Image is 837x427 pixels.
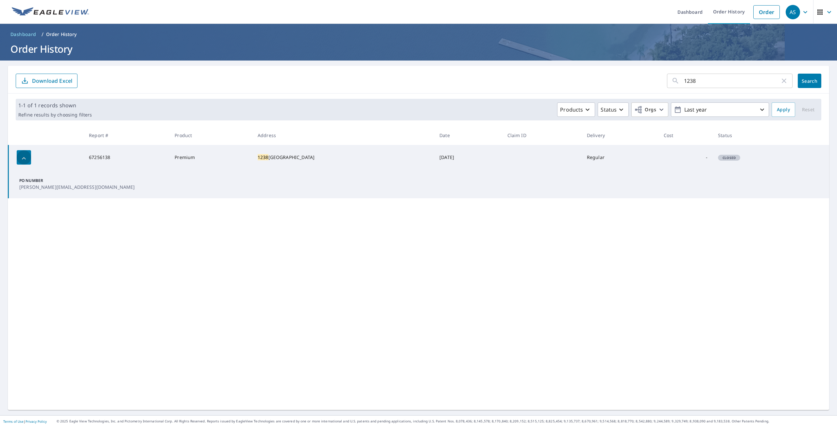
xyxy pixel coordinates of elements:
span: Closed [719,155,740,160]
th: Date [434,126,502,145]
button: Download Excel [16,74,77,88]
th: Report # [84,126,169,145]
th: Cost [658,126,713,145]
td: Regular [582,145,658,170]
span: Apply [777,106,790,114]
span: Dashboard [10,31,36,38]
div: AS [786,5,800,19]
a: Terms of Use [3,419,24,424]
button: Last year [671,102,769,117]
li: / [42,30,43,38]
span: Search [803,78,816,84]
td: 67256138 [84,145,169,170]
th: Delivery [582,126,658,145]
div: [GEOGRAPHIC_DATA] [258,154,429,161]
p: 1-1 of 1 records shown [18,101,92,109]
p: Order History [46,31,77,38]
button: Products [557,102,595,117]
p: Products [560,106,583,114]
button: Orgs [631,102,668,117]
nav: breadcrumb [8,29,829,40]
button: Status [598,102,629,117]
td: [DATE] [434,145,502,170]
h1: Order History [8,42,829,56]
p: Status [601,106,617,114]
p: Download Excel [32,77,72,84]
th: Product [169,126,252,145]
img: EV Logo [12,7,89,17]
p: | [3,419,47,423]
a: Order [753,5,780,19]
p: © 2025 Eagle View Technologies, Inc. and Pictometry International Corp. All Rights Reserved. Repo... [57,419,834,424]
mark: 1238 [258,154,268,160]
span: Orgs [634,106,656,114]
p: Refine results by choosing filters [18,112,92,118]
p: [PERSON_NAME][EMAIL_ADDRESS][DOMAIN_NAME] [19,184,135,190]
th: Claim ID [502,126,582,145]
td: - [658,145,713,170]
td: Premium [169,145,252,170]
th: Address [252,126,434,145]
th: Status [713,126,801,145]
input: Address, Report #, Claim ID, etc. [684,72,780,90]
p: PO Number [19,178,135,184]
p: Last year [682,104,758,116]
button: Search [798,74,821,88]
a: Privacy Policy [26,419,47,424]
a: Dashboard [8,29,39,40]
button: Apply [772,102,795,117]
